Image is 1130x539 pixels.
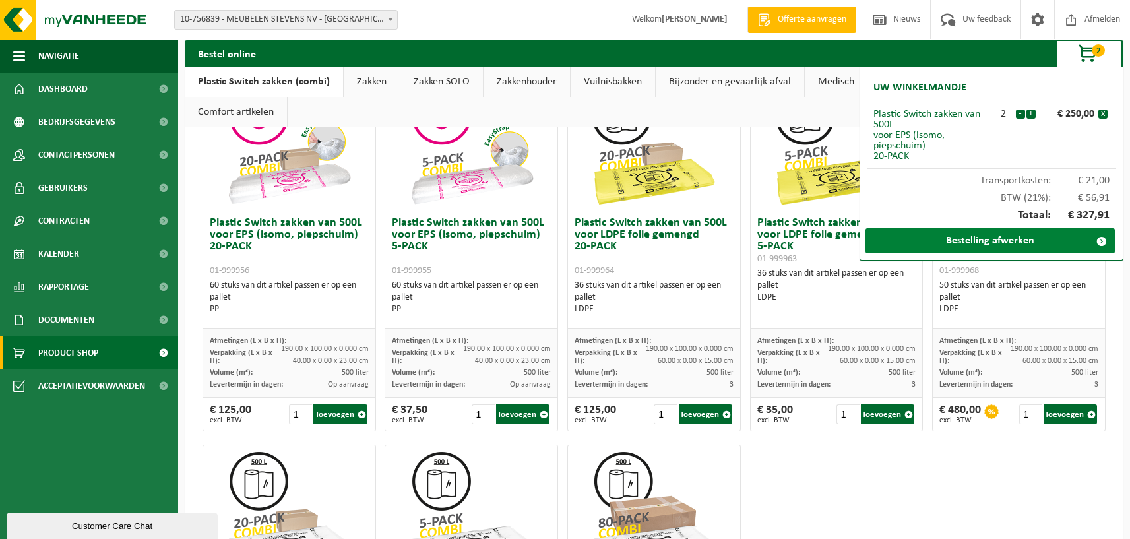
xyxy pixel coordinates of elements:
span: 10-756839 - MEUBELEN STEVENS NV - KALMTHOUT [174,10,398,30]
span: Contracten [38,205,90,238]
span: 01-999956 [210,266,249,276]
span: Acceptatievoorwaarden [38,369,145,402]
input: 1 [289,404,312,424]
div: 2 [991,109,1015,119]
span: 500 liter [889,369,916,377]
div: 36 stuks van dit artikel passen er op een pallet [757,268,916,303]
span: excl. BTW [392,416,427,424]
span: 40.00 x 0.00 x 23.00 cm [475,357,551,365]
span: Verpakking (L x B x H): [757,349,820,365]
span: Gebruikers [38,172,88,205]
span: excl. BTW [575,416,616,424]
input: 1 [836,404,860,424]
div: LDPE [939,303,1098,315]
span: excl. BTW [757,416,793,424]
span: 60.00 x 0.00 x 15.00 cm [658,357,734,365]
span: Kalender [38,238,79,270]
span: 500 liter [342,369,369,377]
img: 01-999956 [223,79,355,210]
h3: Plastic Switch zakken van 500L voor LDPE folie gemengd 5-PACK [757,217,916,265]
span: excl. BTW [939,416,981,424]
span: Volume (m³): [939,369,982,377]
span: excl. BTW [210,416,251,424]
h3: Plastic Switch zakken van 500L voor EPS (isomo, piepschuim) 5-PACK [392,217,551,276]
span: Levertermijn in dagen: [575,381,648,389]
span: 01-999955 [392,266,431,276]
a: Plastic Switch zakken (combi) [185,67,343,97]
span: Volume (m³): [392,369,435,377]
button: - [1016,110,1025,119]
span: 60.00 x 0.00 x 15.00 cm [1022,357,1098,365]
div: € 125,00 [575,404,616,424]
img: 01-999963 [770,79,902,210]
a: Zakken [344,67,400,97]
span: Documenten [38,303,94,336]
iframe: chat widget [7,510,220,539]
span: 500 liter [524,369,551,377]
span: Offerte aanvragen [774,13,850,26]
span: Volume (m³): [757,369,800,377]
div: PP [210,303,369,315]
span: € 21,00 [1051,175,1110,186]
span: 3 [1094,381,1098,389]
h2: Bestel online [185,40,269,66]
h2: Uw winkelmandje [867,73,973,102]
span: Navigatie [38,40,79,73]
button: x [1098,110,1108,119]
div: € 125,00 [210,404,251,424]
button: Toevoegen [496,404,549,424]
span: 01-999963 [757,254,797,264]
button: Toevoegen [313,404,367,424]
span: Levertermijn in dagen: [392,381,465,389]
span: Contactpersonen [38,139,115,172]
div: LDPE [575,303,734,315]
span: Product Shop [38,336,98,369]
span: 01-999968 [939,266,979,276]
span: Afmetingen (L x B x H): [392,337,468,345]
a: Comfort artikelen [185,97,287,127]
h3: Plastic Switch zakken van 500L voor LDPE folie gemengd 20-PACK [575,217,734,276]
a: Bestelling afwerken [865,228,1115,253]
div: Plastic Switch zakken van 500L voor EPS (isomo, piepschuim) 20-PACK [873,109,991,162]
span: 190.00 x 100.00 x 0.000 cm [646,345,734,353]
a: Medisch [805,67,867,97]
span: Bedrijfsgegevens [38,106,115,139]
span: Afmetingen (L x B x H): [210,337,286,345]
span: 190.00 x 100.00 x 0.000 cm [828,345,916,353]
button: Toevoegen [1044,404,1097,424]
span: 01-999964 [575,266,614,276]
a: Zakkenhouder [484,67,570,97]
div: PP [392,303,551,315]
span: Op aanvraag [510,381,551,389]
button: + [1026,110,1036,119]
h3: Plastic Switch zakken van 500L voor EPS (isomo, piepschuim) 20-PACK [210,217,369,276]
span: 190.00 x 100.00 x 0.000 cm [281,345,369,353]
strong: [PERSON_NAME] [662,15,728,24]
a: Offerte aanvragen [747,7,856,33]
div: 60 stuks van dit artikel passen er op een pallet [392,280,551,315]
span: Volume (m³): [575,369,617,377]
span: 3 [730,381,734,389]
span: Verpakking (L x B x H): [575,349,637,365]
span: Verpakking (L x B x H): [392,349,455,365]
input: 1 [1019,404,1042,424]
img: 01-999955 [406,79,538,210]
span: 500 liter [1071,369,1098,377]
div: € 250,00 [1039,109,1098,119]
a: Bijzonder en gevaarlijk afval [656,67,804,97]
span: Rapportage [38,270,89,303]
div: LDPE [757,292,916,303]
span: Verpakking (L x B x H): [210,349,272,365]
div: 60 stuks van dit artikel passen er op een pallet [210,280,369,315]
div: 36 stuks van dit artikel passen er op een pallet [575,280,734,315]
span: Afmetingen (L x B x H): [939,337,1016,345]
input: 1 [472,404,495,424]
button: 2 [1056,40,1122,67]
span: Afmetingen (L x B x H): [757,337,834,345]
span: € 327,91 [1051,210,1110,222]
span: 190.00 x 100.00 x 0.000 cm [1011,345,1098,353]
span: 500 liter [706,369,734,377]
span: Volume (m³): [210,369,253,377]
div: Transportkosten: [867,169,1116,186]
